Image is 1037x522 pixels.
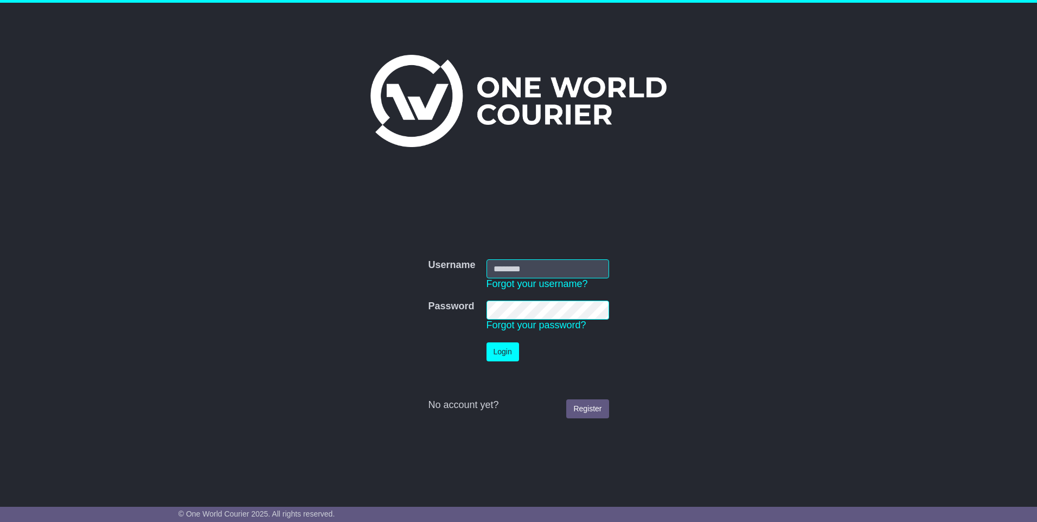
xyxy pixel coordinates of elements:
span: © One World Courier 2025. All rights reserved. [178,510,335,518]
a: Forgot your password? [487,320,586,330]
button: Login [487,342,519,361]
a: Register [566,399,609,418]
label: Password [428,301,474,313]
img: One World [370,55,667,147]
label: Username [428,259,475,271]
a: Forgot your username? [487,278,588,289]
div: No account yet? [428,399,609,411]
